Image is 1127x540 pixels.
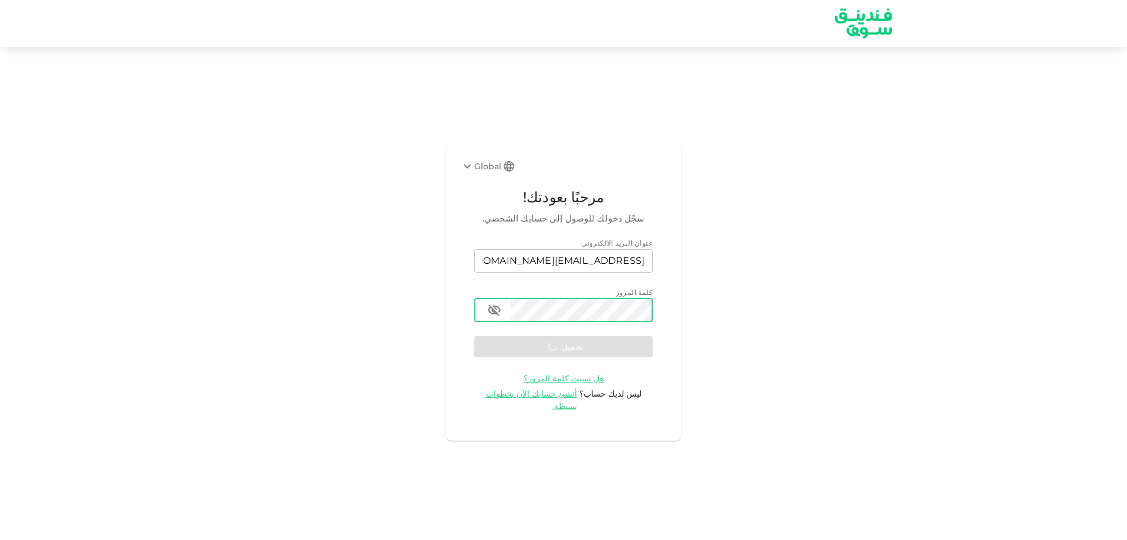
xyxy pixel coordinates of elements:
img: logo [819,1,907,46]
span: مرحبًا بعودتك! [474,186,653,209]
input: password [511,298,653,322]
div: Global [460,159,501,173]
span: كلمة المرور [616,288,653,297]
a: هل نسيت كلمة المرور؟ [524,373,604,384]
span: ليس لديك حساب؟ [579,388,642,399]
input: email [474,249,653,273]
a: logo [829,1,898,46]
span: عنوان البريد الالكتروني [581,239,653,247]
span: أنشئ حسابك الآن بخطوات بسيطة. [486,388,578,411]
span: سجّل دخولك للوصول إلى حسابك الشخصي. [474,212,653,226]
span: هل نسيت كلمة المرور؟ [524,373,604,384]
